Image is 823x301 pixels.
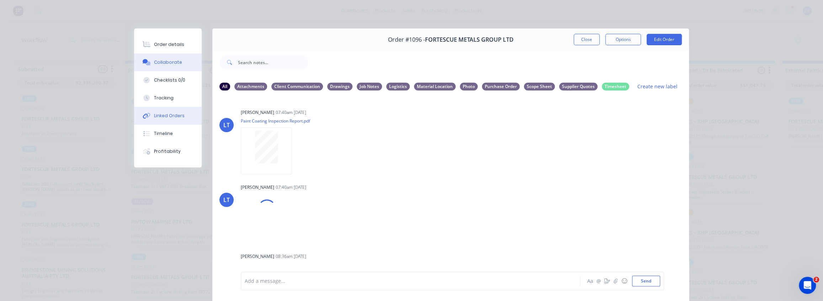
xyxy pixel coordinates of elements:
div: 07:40am [DATE] [276,184,306,191]
div: Collaborate [154,59,182,66]
div: LT [223,196,230,204]
div: Profitability [154,148,181,155]
button: Create new label [633,82,681,91]
p: Paint Coating Inspection Report.pdf [241,118,310,124]
div: LT [223,121,230,129]
div: Timesheet [602,83,629,90]
div: Order details [154,41,184,48]
div: Linked Orders [154,113,185,119]
div: [PERSON_NAME] [241,109,274,116]
button: @ [594,277,603,285]
button: Send [632,276,660,286]
div: All [219,83,230,90]
span: 2 [813,277,819,282]
button: Edit Order [647,34,682,45]
div: Tracking [154,95,174,101]
div: Job Notes [357,83,382,90]
div: Purchase Order [482,83,520,90]
div: 08:36am [DATE] [276,253,306,260]
div: Checklists 0/0 [154,77,185,83]
button: Tracking [134,89,202,107]
div: Material Location [414,83,456,90]
input: Search notes... [238,55,308,69]
button: Checklists 0/0 [134,71,202,89]
button: Order details [134,36,202,53]
button: Profitability [134,142,202,160]
div: Timeline [154,130,173,137]
div: Logistics [386,83,410,90]
div: [PERSON_NAME] [241,253,274,260]
button: Aa [586,277,594,285]
div: Supplier Quotes [559,83,598,90]
span: Order #1096 - [388,36,425,43]
div: Photo [460,83,478,90]
button: ☺ [620,277,628,285]
div: Client Communication [271,83,323,90]
button: Timeline [134,125,202,142]
button: Close [574,34,600,45]
div: Attachments [234,83,267,90]
button: Linked Orders [134,107,202,125]
iframe: Intercom live chat [799,277,816,294]
div: Scope Sheet [524,83,555,90]
button: Collaborate [134,53,202,71]
span: FORTESCUE METALS GROUP LTD [425,36,514,43]
div: 07:40am [DATE] [276,109,306,116]
div: Drawings [327,83,352,90]
div: [PERSON_NAME] [241,184,274,191]
button: Options [605,34,641,45]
